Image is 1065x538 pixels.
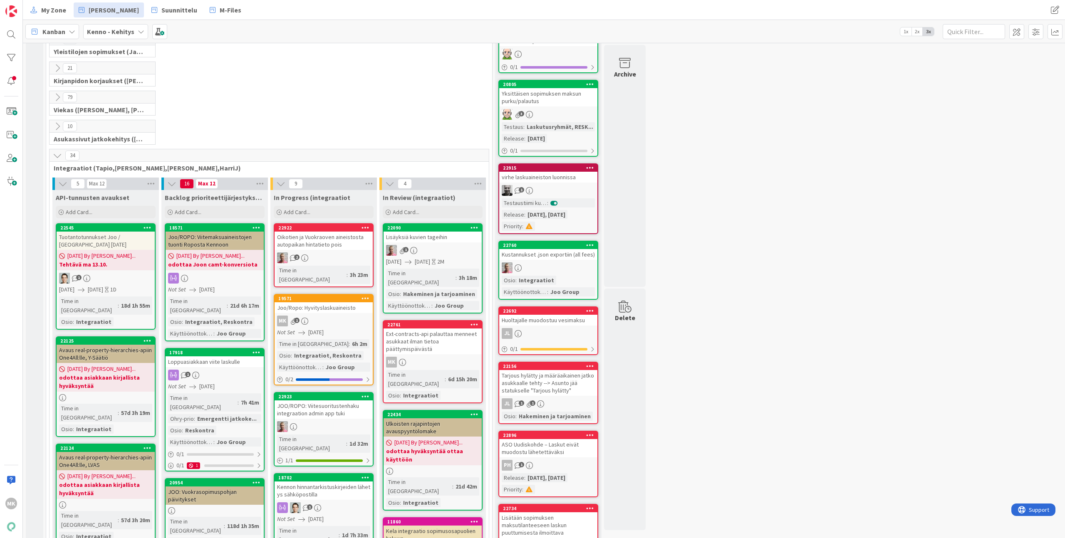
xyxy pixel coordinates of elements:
div: Käyttöönottokriittisyys [502,287,547,296]
div: Hakeminen ja tarjoaminen [401,289,477,299]
div: 22434 [384,411,482,418]
div: Time in [GEOGRAPHIC_DATA] [168,296,227,315]
div: 3h 18m [457,273,479,282]
div: Time in [GEOGRAPHIC_DATA] [386,370,445,388]
div: Testaus [502,122,523,131]
a: 22545Tuotantotunnukset Joo / [GEOGRAPHIC_DATA] [DATE][DATE] By [PERSON_NAME]...Tehtävä ma 13.10.T... [56,223,156,330]
img: HJ [277,421,288,432]
a: 17918Loppuasiakkaan viite laskulleNot Set[DATE]Time in [GEOGRAPHIC_DATA]:7h 41mOhry-prio:Emergent... [165,348,265,471]
div: HJ [275,421,373,432]
img: JH [502,185,513,196]
a: 22125Avaus real-property-hierarchies-apiin One4All:lle, Y-Säätiö[DATE] By [PERSON_NAME]...odottaa... [56,336,156,437]
span: Add Card... [66,208,92,216]
span: : [515,276,517,285]
div: 118d 1h 35m [225,521,261,531]
div: 7h 41m [239,398,261,407]
div: ASO Uudiskohde – Laskut eivät muodostu lähetettäväksi [499,439,597,457]
a: 22760Kustannukset .json exportiin (all fees)HJOsio:IntegraatiotKäyttöönottokriittisyys:Joo Group [498,241,598,300]
div: 21d 6h 17m [228,301,261,310]
div: 22761 [384,321,482,328]
div: Osio [277,351,291,360]
span: Add Card... [175,208,201,216]
div: Time in [GEOGRAPHIC_DATA] [59,511,118,529]
span: [DATE] [386,257,401,266]
div: Avaus real-property-hierarchies-apiin One4All:lle, Y-Säätiö [57,345,155,363]
div: Osio [502,276,515,285]
div: MK [275,316,373,326]
span: [DATE] By [PERSON_NAME]... [394,438,463,447]
div: [DATE], [DATE] [525,473,567,482]
div: 11860 [384,518,482,526]
div: 22125 [57,337,155,345]
span: Support [17,1,38,11]
div: 1D [110,285,116,294]
div: 19571Joo/Ropo: Hyvityslaskuaineisto [275,295,373,313]
div: 20954JOO: Vuokrasopimuspohjan päivitykset [166,479,264,505]
span: : [224,521,225,531]
div: PH [499,460,597,471]
div: Yksittäisen sopimuksen maksun purku/palautus [499,88,597,106]
a: 18571Joo/ROPO: Viitemaksuaineistojen tuonti Roposta Kennoon[DATE] By [PERSON_NAME]...odottaa Joon... [165,223,265,341]
div: Time in [GEOGRAPHIC_DATA] [59,296,118,315]
div: 22124 [57,444,155,452]
span: : [118,516,119,525]
div: Release [502,134,524,143]
span: 0 / 1 [510,63,518,72]
div: 18702 [275,474,373,481]
div: 20805Yksittäisen sopimuksen maksun purku/palautus [499,81,597,106]
span: 1 [185,372,191,377]
div: MK [277,316,288,326]
span: [DATE] [308,515,324,523]
span: : [182,317,183,326]
div: 0/2 [275,374,373,385]
span: : [452,482,453,491]
div: JL [502,398,513,409]
span: [DATE] [308,328,324,337]
span: [DATE] [59,285,74,294]
div: Tarjous hylätty ja määräaikainen jatko asukkaalle tehty --> Asunto jää statukselle "Tarjous hylätty" [499,370,597,396]
div: Joo Group [215,329,248,338]
img: Visit kanbanzone.com [5,5,17,17]
div: Kustannukset .json exportiin (all fees) [499,249,597,260]
div: [DATE], [DATE] [525,210,567,219]
span: 0 / 1 [510,345,518,353]
div: 22760Kustannukset .json exportiin (all fees) [499,242,597,260]
span: 1 [403,247,409,252]
div: Oikotien ja Vuokraoven aineistosta autopaikan hintatieto pois [275,232,373,250]
div: 21d 42m [453,482,479,491]
img: HJ [502,262,513,273]
div: Hakeminen ja tarjoaminen [517,412,593,421]
div: 22124Avaus real-property-hierarchies-apiin One4All:lle, LVAS [57,444,155,470]
div: Osio [168,426,182,435]
div: Joo Group [548,287,582,296]
div: 20805 [499,81,597,88]
div: 2M [437,257,444,266]
img: AN [502,109,513,120]
div: HJ [384,245,482,256]
div: 22915 [503,165,597,171]
span: : [73,317,74,326]
div: Osio [386,498,400,507]
span: : [400,391,401,400]
div: TT [275,502,373,513]
div: Käyttöönottokriittisyys [386,301,431,310]
span: M-Files [220,5,241,15]
a: M-Files [205,2,246,17]
div: 22090 [384,224,482,232]
a: 22922Oikotien ja Vuokraoven aineistosta autopaikan hintatieto poisHJTime in [GEOGRAPHIC_DATA]:3h 23m [274,223,374,287]
a: 22090Lisäyksiä kuvien tageihinHJ[DATE][DATE]2MTime in [GEOGRAPHIC_DATA]:3h 18mOsio:Hakeminen ja t... [383,223,483,313]
div: 22692 [499,307,597,315]
div: 22156 [503,363,597,369]
div: 22090 [387,225,482,231]
span: [DATE] [199,285,215,294]
div: 22734 [503,506,597,511]
div: 22923 [278,394,373,400]
div: Osio [59,424,73,434]
div: 22896 [503,432,597,438]
div: Joo Group [324,363,357,372]
span: : [522,222,523,231]
img: AN [502,49,513,59]
span: : [515,412,517,421]
a: 20805Yksittäisen sopimuksen maksun purku/palautusANTestaus:Laskutusryhmät, RESK...Release:[DATE]0/1 [498,80,598,157]
div: 22124 [60,445,155,451]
